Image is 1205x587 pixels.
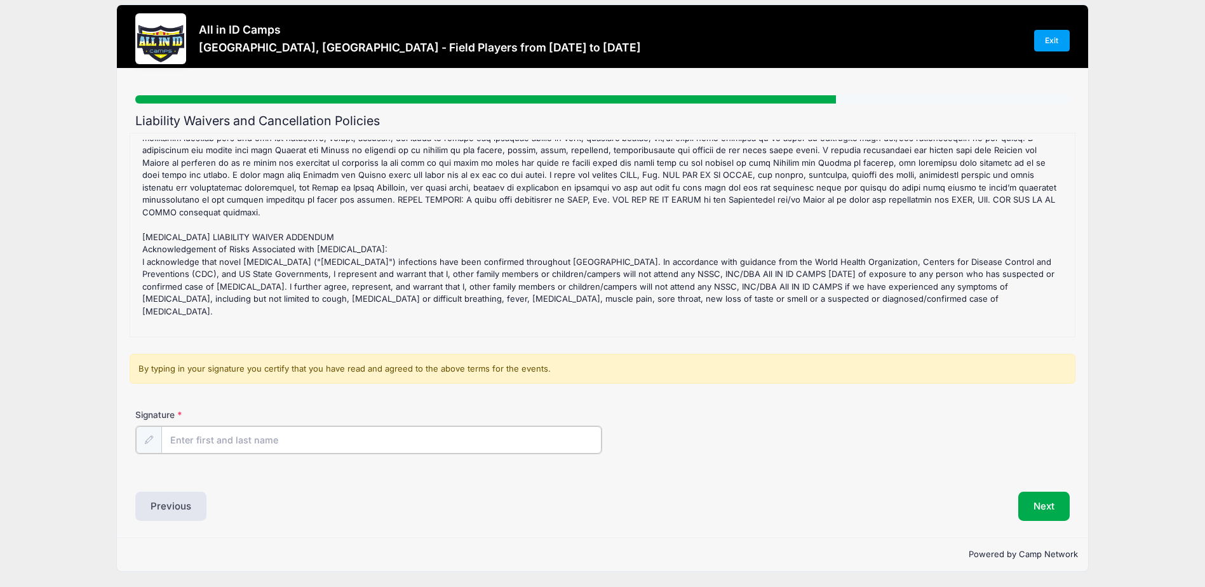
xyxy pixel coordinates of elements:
[137,140,1069,330] div: : NSSC, INC/ ALL IN ID CAMPS Refund Policy Due to the limited numbers we have at camp, we do not ...
[1034,30,1070,51] a: Exit
[135,408,369,421] label: Signature
[161,426,602,454] input: Enter first and last name
[199,23,641,36] h3: All in ID Camps
[130,354,1076,384] div: By typing in your signature you certify that you have read and agreed to the above terms for the ...
[127,548,1077,561] p: Powered by Camp Network
[135,114,1069,128] h2: Liability Waivers and Cancellation Policies
[199,41,641,54] h3: [GEOGRAPHIC_DATA], [GEOGRAPHIC_DATA] - Field Players from [DATE] to [DATE]
[135,492,206,521] button: Previous
[1018,492,1070,521] button: Next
